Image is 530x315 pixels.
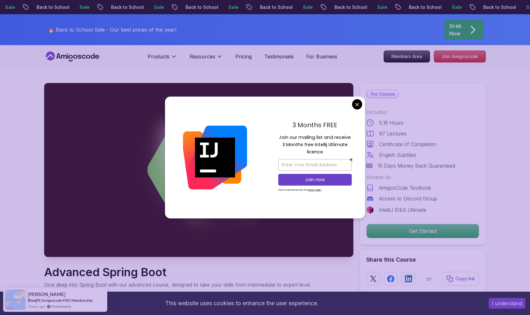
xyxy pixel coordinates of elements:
[5,296,479,310] div: This website uses cookies to enhance the user experience.
[306,53,337,60] a: For Business
[379,130,407,137] p: 97 Lectures
[434,51,486,62] p: Join Amigoscode
[366,206,374,214] img: jetbrains logo
[59,4,79,10] p: Sale
[379,140,437,148] p: Certificate of Completion
[367,90,399,98] p: Pro Course
[379,184,431,192] p: AmigosCode Textbook
[456,276,475,282] p: Copy link
[148,53,169,60] p: Products
[378,162,455,169] p: 15 Days Money Back Guaranteed
[133,4,153,10] p: Sale
[366,255,479,264] h2: Share this Course
[384,51,430,62] a: Members Area
[431,4,451,10] p: Sale
[388,4,431,10] p: Back to School
[366,108,479,116] p: Includes:
[314,4,356,10] p: Back to School
[190,53,215,60] p: Resources
[44,281,311,288] p: Dive deep into Spring Boot with our advanced course, designed to take your skills from intermedia...
[28,304,45,309] span: 3 hours ago
[51,304,71,309] a: ProveSource
[16,4,59,10] p: Back to School
[462,4,505,10] p: Back to School
[366,173,479,181] p: Access to:
[44,266,311,278] h1: Advanced Spring Boot
[235,53,252,60] a: Pricing
[282,4,302,10] p: Sale
[148,53,177,65] button: Products
[28,292,66,297] span: [PERSON_NAME]
[427,275,432,282] p: or
[239,4,282,10] p: Back to School
[90,4,133,10] p: Back to School
[449,22,462,37] p: Grab Now
[28,298,41,303] span: Bought
[384,51,430,62] p: Members Area
[379,119,403,127] p: 5.18 Hours
[44,83,353,257] img: advanced-spring-boot_thumbnail
[379,151,416,159] p: English Subtitles
[208,4,228,10] p: Sale
[366,224,479,238] button: Get Started
[356,4,377,10] p: Sale
[41,298,93,303] a: Amigoscode PRO Membership
[505,4,526,10] p: Sale
[367,224,479,238] p: Get Started
[48,26,176,33] p: 🔥 Back to School Sale - Our best prices of the year!
[5,289,26,310] img: provesource social proof notification image
[379,206,426,214] p: IntelliJ IDEA Ultimate
[443,272,479,286] button: Copy link
[264,53,294,60] a: Testimonials
[434,51,486,62] a: Join Amigoscode
[379,195,437,202] p: Access to Discord Group
[190,53,223,65] button: Resources
[489,298,525,309] button: Accept cookies
[165,4,208,10] p: Back to School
